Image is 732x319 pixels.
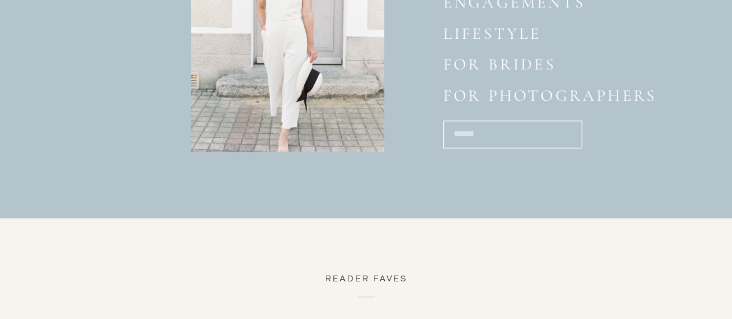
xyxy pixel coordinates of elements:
[282,273,451,287] p: reader faves
[443,55,674,78] a: for brides
[443,24,537,47] a: lifestyle
[443,86,674,109] a: for photographers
